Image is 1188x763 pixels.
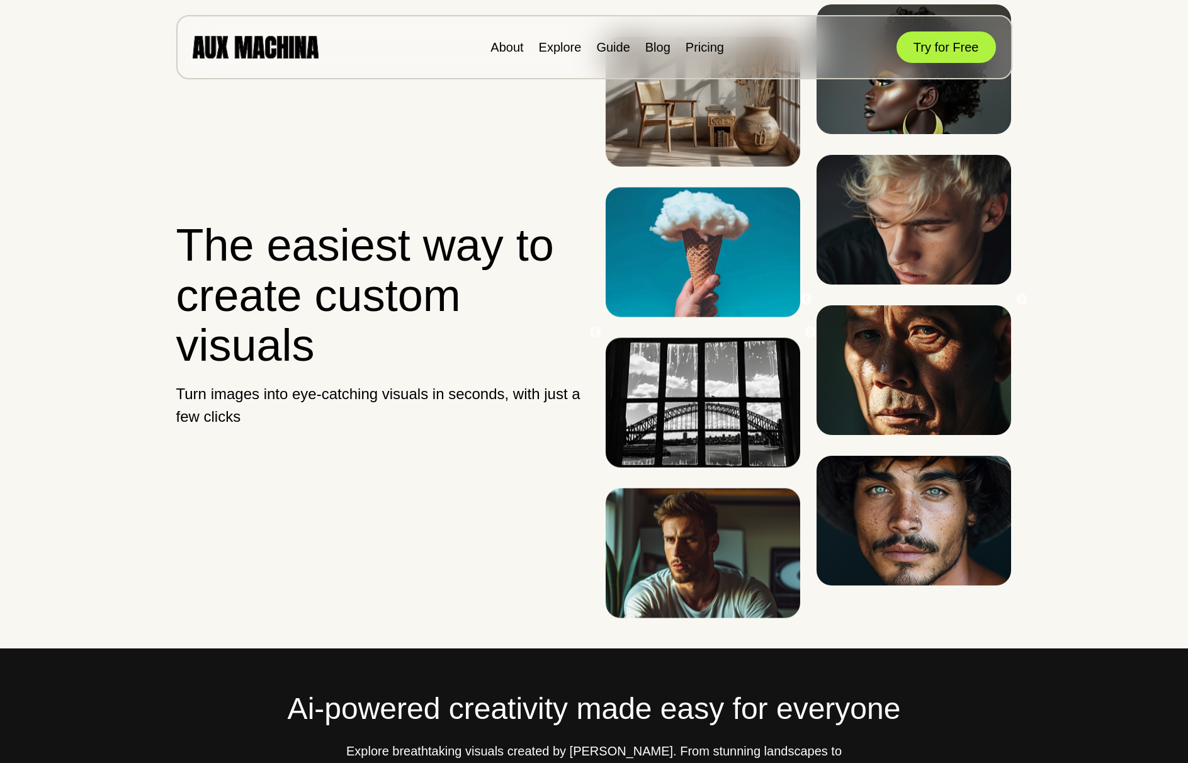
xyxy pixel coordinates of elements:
img: AUX MACHINA [193,36,319,58]
p: Turn images into eye-catching visuals in seconds, with just a few clicks [176,383,584,428]
img: Image [606,37,800,167]
a: Pricing [686,40,724,54]
button: Try for Free [897,31,996,63]
button: Next [804,326,817,339]
button: Previous [800,293,813,306]
img: Image [817,456,1011,585]
a: Guide [596,40,630,54]
img: Image [606,338,800,468]
a: Explore [539,40,582,54]
img: Image [606,188,800,317]
h1: The easiest way to create custom visuals [176,220,584,370]
button: Next [1015,293,1028,306]
a: About [490,40,523,54]
a: Blog [645,40,670,54]
img: Image [817,305,1011,435]
img: Image [817,155,1011,285]
img: Image [606,489,800,618]
button: Previous [589,326,602,339]
h2: Ai-powered creativity made easy for everyone [176,686,1012,732]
